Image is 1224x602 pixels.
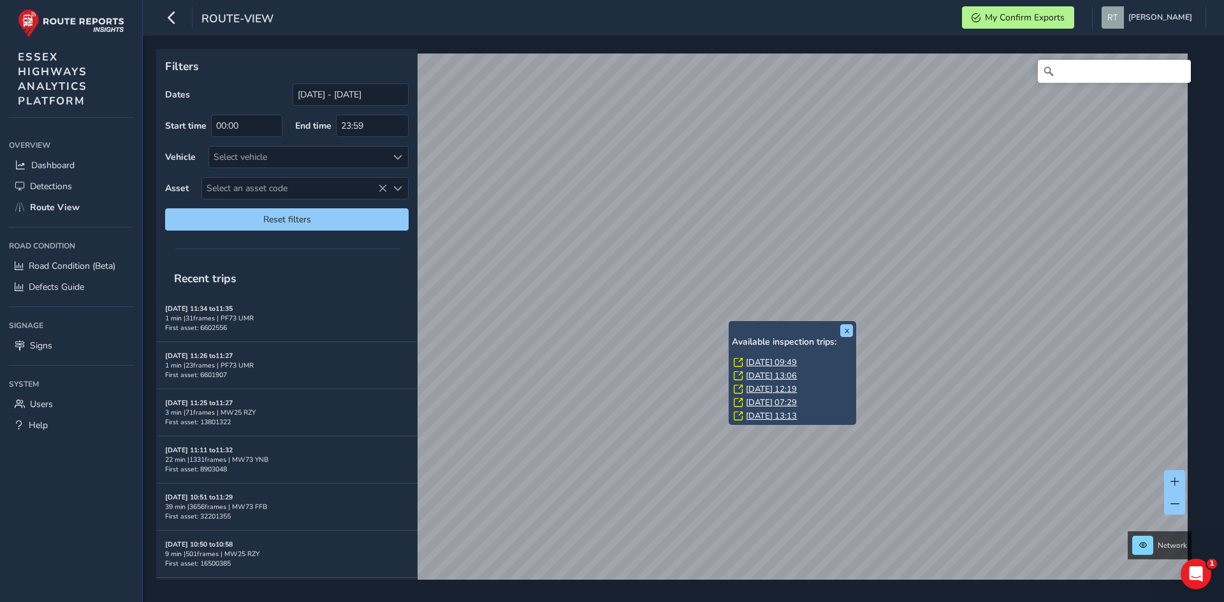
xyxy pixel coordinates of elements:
[1102,6,1124,29] img: diamond-layout
[165,370,227,380] span: First asset: 6601907
[746,357,797,368] a: [DATE] 09:49
[165,445,233,455] strong: [DATE] 11:11 to 11:32
[746,397,797,408] a: [DATE] 07:29
[1181,559,1211,589] iframe: Intercom live chat
[165,540,233,549] strong: [DATE] 10:50 to 10:58
[29,260,115,272] span: Road Condition (Beta)
[165,417,231,427] span: First asset: 13801322
[165,549,409,559] div: 9 min | 501 frames | MW25 RZY
[9,335,133,356] a: Signs
[202,178,387,199] span: Select an asset code
[29,419,48,431] span: Help
[9,375,133,394] div: System
[746,383,797,395] a: [DATE] 12:19
[31,159,75,171] span: Dashboard
[165,559,231,568] span: First asset: 16500385
[9,415,133,436] a: Help
[165,323,227,333] span: First asset: 6602556
[9,394,133,415] a: Users
[165,208,409,231] button: Reset filters
[9,316,133,335] div: Signage
[165,304,233,313] strong: [DATE] 11:34 to 11:35
[1038,60,1191,83] input: Search
[165,512,231,521] span: First asset: 32201355
[161,54,1188,594] canvas: Map
[746,370,797,382] a: [DATE] 13:06
[18,9,124,38] img: rr logo
[165,182,189,194] label: Asset
[387,178,408,199] div: Select an asset code
[9,255,133,276] a: Road Condition (Beta)
[30,180,72,192] span: Detections
[9,176,133,197] a: Detections
[175,213,399,226] span: Reset filters
[1207,559,1217,569] span: 1
[1158,540,1187,550] span: Network
[165,464,227,474] span: First asset: 8903048
[1128,6,1192,29] span: [PERSON_NAME]
[9,197,133,218] a: Route View
[209,147,387,168] div: Select vehicle
[165,262,245,295] span: Recent trips
[985,11,1065,24] span: My Confirm Exports
[746,410,797,422] a: [DATE] 13:13
[1102,6,1197,29] button: [PERSON_NAME]
[18,50,87,108] span: ESSEX HIGHWAYS ANALYTICS PLATFORM
[165,351,233,361] strong: [DATE] 11:26 to 11:27
[30,201,80,213] span: Route View
[165,361,409,370] div: 1 min | 23 frames | PF73 UMR
[165,120,207,132] label: Start time
[165,151,196,163] label: Vehicle
[165,313,409,323] div: 1 min | 31 frames | PF73 UMR
[295,120,331,132] label: End time
[840,324,853,337] button: x
[9,236,133,255] div: Road Condition
[165,398,233,408] strong: [DATE] 11:25 to 11:27
[165,408,409,417] div: 3 min | 71 frames | MW25 RZY
[9,136,133,155] div: Overview
[9,155,133,176] a: Dashboard
[201,11,273,29] span: route-view
[732,337,853,348] h6: Available inspection trips:
[9,276,133,297] a: Defects Guide
[165,89,190,101] label: Dates
[165,502,409,512] div: 39 min | 3656 frames | MW73 FFB
[165,492,233,502] strong: [DATE] 10:51 to 11:29
[165,455,409,464] div: 22 min | 1331 frames | MW73 YNB
[30,340,52,352] span: Signs
[962,6,1074,29] button: My Confirm Exports
[165,58,409,75] p: Filters
[30,398,53,410] span: Users
[29,281,84,293] span: Defects Guide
